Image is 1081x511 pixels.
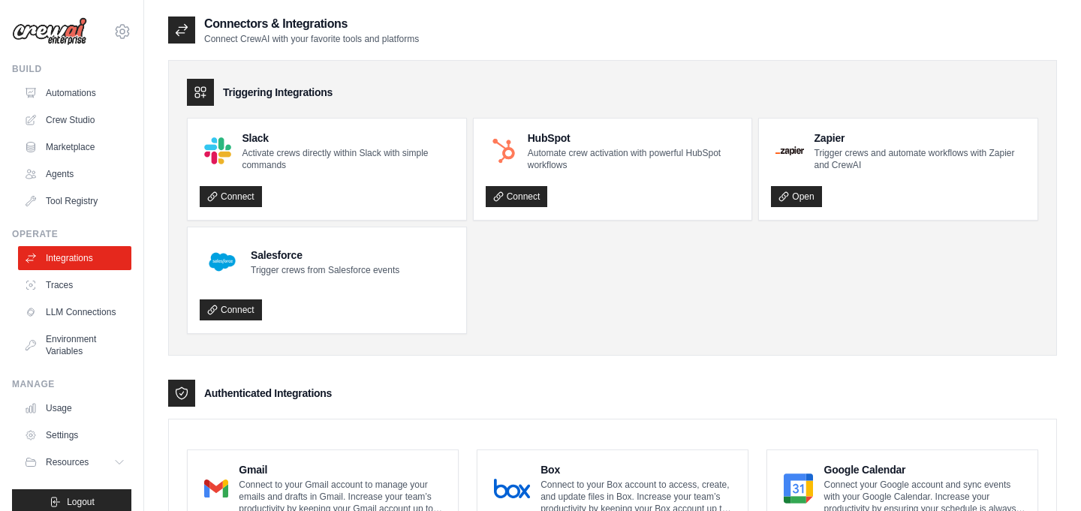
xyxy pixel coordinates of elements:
[18,135,131,159] a: Marketplace
[18,81,131,105] a: Automations
[18,162,131,186] a: Agents
[251,248,399,263] h4: Salesforce
[18,327,131,363] a: Environment Variables
[46,456,89,468] span: Resources
[12,228,131,240] div: Operate
[67,496,95,508] span: Logout
[12,17,87,46] img: Logo
[815,147,1025,171] p: Trigger crews and automate workflows with Zapier and CrewAI
[204,244,240,280] img: Salesforce Logo
[12,378,131,390] div: Manage
[18,396,131,420] a: Usage
[12,63,131,75] div: Build
[204,15,419,33] h2: Connectors & Integrations
[18,450,131,474] button: Resources
[494,473,530,503] img: Box Logo
[239,462,446,477] h4: Gmail
[204,386,332,401] h3: Authenticated Integrations
[18,246,131,270] a: Integrations
[204,137,231,164] img: Slack Logo
[775,146,803,155] img: Zapier Logo
[486,186,548,207] a: Connect
[223,85,333,100] h3: Triggering Integrations
[18,273,131,297] a: Traces
[18,108,131,132] a: Crew Studio
[18,300,131,324] a: LLM Connections
[784,473,813,503] img: Google Calendar Logo
[242,147,453,171] p: Activate crews directly within Slack with simple commands
[824,462,1025,477] h4: Google Calendar
[251,264,399,276] p: Trigger crews from Salesforce events
[18,423,131,447] a: Settings
[242,131,453,146] h4: Slack
[204,473,228,503] img: Gmail Logo
[815,131,1025,146] h4: Zapier
[771,186,821,207] a: Open
[200,186,262,207] a: Connect
[528,147,740,171] p: Automate crew activation with powerful HubSpot workflows
[528,131,740,146] h4: HubSpot
[204,33,419,45] p: Connect CrewAI with your favorite tools and platforms
[200,299,262,320] a: Connect
[540,462,736,477] h4: Box
[18,189,131,213] a: Tool Registry
[490,137,517,164] img: HubSpot Logo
